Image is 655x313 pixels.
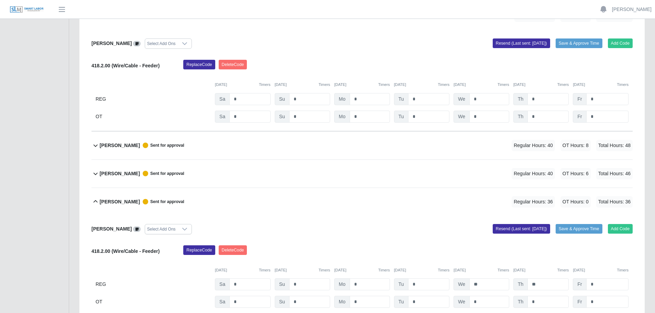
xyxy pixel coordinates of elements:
[513,296,528,308] span: Th
[334,296,350,308] span: Mo
[454,296,470,308] span: We
[275,267,330,273] div: [DATE]
[378,82,390,88] button: Timers
[145,224,178,234] div: Select Add Ons
[513,82,569,88] div: [DATE]
[133,41,141,46] a: View/Edit Notes
[513,267,569,273] div: [DATE]
[557,267,569,273] button: Timers
[215,93,230,105] span: Sa
[512,168,555,179] span: Regular Hours: 40
[145,39,178,48] div: Select Add Ons
[617,82,629,88] button: Timers
[91,41,132,46] b: [PERSON_NAME]
[334,82,390,88] div: [DATE]
[183,60,215,69] button: ReplaceCode
[275,111,290,123] span: Su
[394,278,408,290] span: Tu
[100,170,140,177] b: [PERSON_NAME]
[91,132,633,159] button: [PERSON_NAME] Sent for approval Regular Hours: 40 OT Hours: 8 Total Hours: 48
[498,82,509,88] button: Timers
[215,111,230,123] span: Sa
[96,93,211,105] div: REG
[438,267,450,273] button: Timers
[394,82,450,88] div: [DATE]
[394,111,408,123] span: Tu
[275,296,290,308] span: Su
[215,267,271,273] div: [DATE]
[215,278,230,290] span: Sa
[573,296,586,308] span: Fr
[573,267,629,273] div: [DATE]
[183,245,215,255] button: ReplaceCode
[454,267,509,273] div: [DATE]
[608,38,633,48] button: Add Code
[259,267,271,273] button: Timers
[608,224,633,234] button: Add Code
[10,6,44,13] img: SLM Logo
[556,38,602,48] button: Save & Approve Time
[334,267,390,273] div: [DATE]
[140,199,184,204] span: Sent for approval
[100,198,140,205] b: [PERSON_NAME]
[91,248,160,254] b: 418.2.00 (Wire/Cable - Feeder)
[378,267,390,273] button: Timers
[513,111,528,123] span: Th
[560,196,591,208] span: OT Hours: 0
[100,142,140,149] b: [PERSON_NAME]
[96,296,211,308] div: OT
[334,93,350,105] span: Mo
[612,6,652,13] a: [PERSON_NAME]
[91,188,633,216] button: [PERSON_NAME] Sent for approval Regular Hours: 36 OT Hours: 0 Total Hours: 36
[215,296,230,308] span: Sa
[557,82,569,88] button: Timers
[275,93,290,105] span: Su
[394,296,408,308] span: Tu
[438,82,450,88] button: Timers
[560,140,591,151] span: OT Hours: 8
[493,38,550,48] button: Resend (Last sent: [DATE])
[513,93,528,105] span: Th
[140,171,184,176] span: Sent for approval
[96,278,211,290] div: REG
[556,224,602,234] button: Save & Approve Time
[215,82,271,88] div: [DATE]
[498,267,509,273] button: Timers
[617,267,629,273] button: Timers
[394,267,450,273] div: [DATE]
[133,226,141,232] a: View/Edit Notes
[454,82,509,88] div: [DATE]
[560,168,591,179] span: OT Hours: 6
[454,111,470,123] span: We
[91,63,160,68] b: 418.2.00 (Wire/Cable - Feeder)
[596,196,633,208] span: Total Hours: 36
[596,140,633,151] span: Total Hours: 48
[91,160,633,188] button: [PERSON_NAME] Sent for approval Regular Hours: 40 OT Hours: 6 Total Hours: 46
[96,111,211,123] div: OT
[334,278,350,290] span: Mo
[573,278,586,290] span: Fr
[318,82,330,88] button: Timers
[513,278,528,290] span: Th
[318,267,330,273] button: Timers
[573,82,629,88] div: [DATE]
[512,196,555,208] span: Regular Hours: 36
[394,93,408,105] span: Tu
[454,278,470,290] span: We
[91,226,132,232] b: [PERSON_NAME]
[493,224,550,234] button: Resend (Last sent: [DATE])
[275,82,330,88] div: [DATE]
[219,60,247,69] button: DeleteCode
[596,168,633,179] span: Total Hours: 46
[259,82,271,88] button: Timers
[573,93,586,105] span: Fr
[219,245,247,255] button: DeleteCode
[334,111,350,123] span: Mo
[275,278,290,290] span: Su
[454,93,470,105] span: We
[512,140,555,151] span: Regular Hours: 40
[140,143,184,148] span: Sent for approval
[573,111,586,123] span: Fr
